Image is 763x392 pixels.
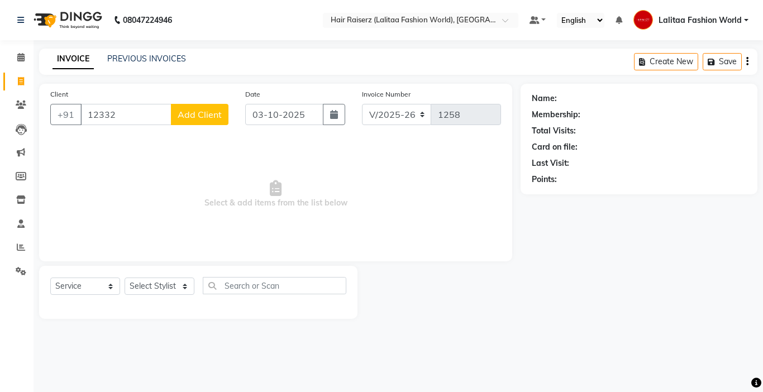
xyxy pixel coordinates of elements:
[171,104,228,125] button: Add Client
[532,109,580,121] div: Membership:
[532,93,557,104] div: Name:
[203,277,346,294] input: Search or Scan
[245,89,260,99] label: Date
[178,109,222,120] span: Add Client
[107,54,186,64] a: PREVIOUS INVOICES
[50,138,501,250] span: Select & add items from the list below
[532,157,569,169] div: Last Visit:
[50,104,82,125] button: +91
[123,4,172,36] b: 08047224946
[633,10,653,30] img: Lalitaa Fashion World
[532,141,578,153] div: Card on file:
[28,4,105,36] img: logo
[80,104,171,125] input: Search by Name/Mobile/Email/Code
[703,53,742,70] button: Save
[50,89,68,99] label: Client
[532,125,576,137] div: Total Visits:
[659,15,742,26] span: Lalitaa Fashion World
[532,174,557,185] div: Points:
[634,53,698,70] button: Create New
[362,89,411,99] label: Invoice Number
[53,49,94,69] a: INVOICE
